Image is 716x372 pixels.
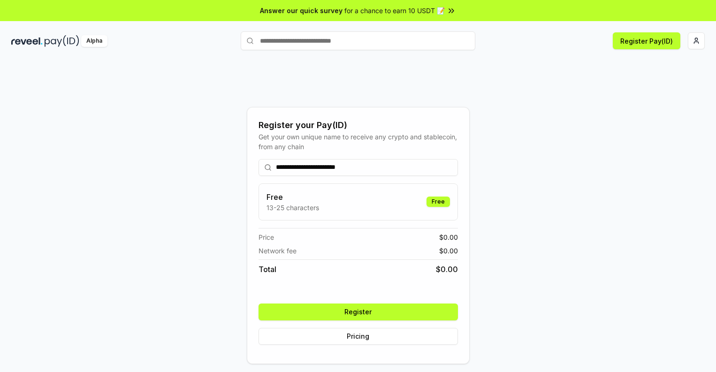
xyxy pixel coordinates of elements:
[613,32,680,49] button: Register Pay(ID)
[267,203,319,213] p: 13-25 characters
[11,35,43,47] img: reveel_dark
[344,6,445,15] span: for a chance to earn 10 USDT 📝
[259,264,276,275] span: Total
[267,191,319,203] h3: Free
[260,6,343,15] span: Answer our quick survey
[439,246,458,256] span: $ 0.00
[439,232,458,242] span: $ 0.00
[259,232,274,242] span: Price
[259,328,458,345] button: Pricing
[259,132,458,152] div: Get your own unique name to receive any crypto and stablecoin, from any chain
[45,35,79,47] img: pay_id
[427,197,450,207] div: Free
[259,304,458,320] button: Register
[259,246,297,256] span: Network fee
[81,35,107,47] div: Alpha
[436,264,458,275] span: $ 0.00
[259,119,458,132] div: Register your Pay(ID)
